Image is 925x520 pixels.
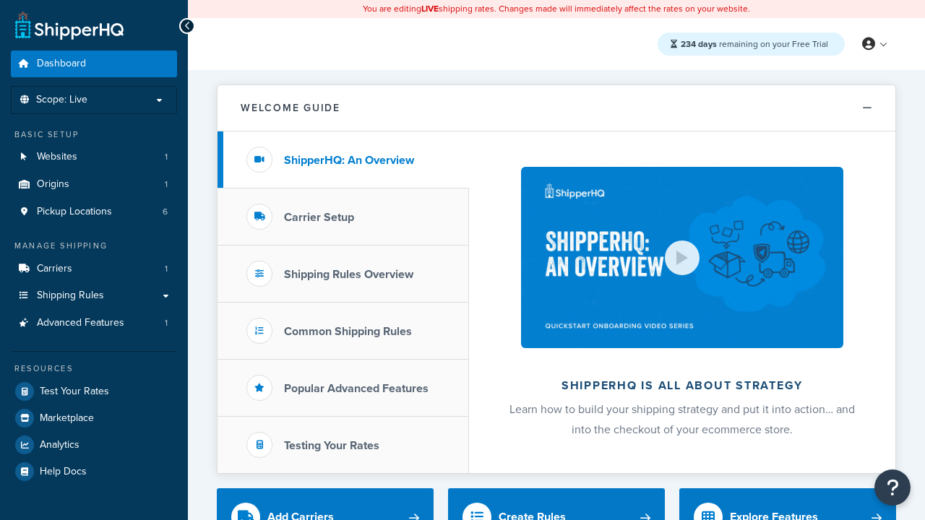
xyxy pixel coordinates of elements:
[284,154,414,167] h3: ShipperHQ: An Overview
[11,256,177,282] a: Carriers1
[11,405,177,431] a: Marketplace
[165,151,168,163] span: 1
[241,103,340,113] h2: Welcome Guide
[40,466,87,478] span: Help Docs
[11,144,177,170] a: Websites1
[11,282,177,309] a: Shipping Rules
[163,206,168,218] span: 6
[421,2,439,15] b: LIVE
[11,199,177,225] a: Pickup Locations6
[681,38,828,51] span: remaining on your Free Trial
[284,325,412,338] h3: Common Shipping Rules
[11,432,177,458] a: Analytics
[284,439,379,452] h3: Testing Your Rates
[37,263,72,275] span: Carriers
[40,439,79,451] span: Analytics
[507,379,857,392] h2: ShipperHQ is all about strategy
[165,317,168,329] span: 1
[11,129,177,141] div: Basic Setup
[874,469,911,506] button: Open Resource Center
[11,310,177,337] li: Advanced Features
[521,167,843,348] img: ShipperHQ is all about strategy
[11,310,177,337] a: Advanced Features1
[11,240,177,252] div: Manage Shipping
[40,412,94,425] span: Marketplace
[509,401,855,438] span: Learn how to build your shipping strategy and put it into action… and into the checkout of your e...
[36,94,87,106] span: Scope: Live
[284,382,429,395] h3: Popular Advanced Features
[40,386,109,398] span: Test Your Rates
[11,171,177,198] li: Origins
[11,51,177,77] a: Dashboard
[11,363,177,375] div: Resources
[165,178,168,191] span: 1
[11,144,177,170] li: Websites
[11,459,177,485] a: Help Docs
[681,38,717,51] strong: 234 days
[218,85,895,131] button: Welcome Guide
[11,199,177,225] li: Pickup Locations
[37,290,104,302] span: Shipping Rules
[11,256,177,282] li: Carriers
[37,151,77,163] span: Websites
[284,268,413,281] h3: Shipping Rules Overview
[284,211,354,224] h3: Carrier Setup
[37,178,69,191] span: Origins
[37,206,112,218] span: Pickup Locations
[11,378,177,404] a: Test Your Rates
[11,171,177,198] a: Origins1
[37,317,124,329] span: Advanced Features
[165,263,168,275] span: 1
[37,58,86,70] span: Dashboard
